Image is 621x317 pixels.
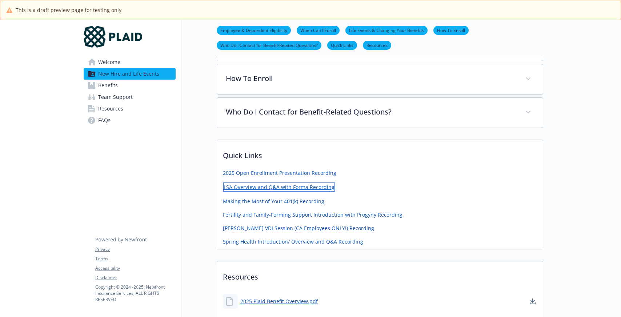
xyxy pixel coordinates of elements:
span: Team Support [98,91,133,103]
a: Spring Health Introduction/ Overview and Q&A Recording [223,238,363,245]
a: Terms [95,256,175,262]
div: Who Do I Contact for Benefit-Related Questions? [217,98,543,128]
p: How To Enroll [226,73,517,84]
a: 2025 Open Enrollment Presentation Recording [223,169,336,177]
a: LSA Overview and Q&A with Forma Recording [223,182,335,192]
a: Team Support [84,91,176,103]
span: Welcome [98,56,120,68]
a: How To Enroll [433,27,469,33]
a: [PERSON_NAME] VDI Session (CA Employees ONLY!) Recording [223,224,374,232]
a: Quick Links [327,41,357,48]
span: FAQs [98,115,111,126]
span: New Hire and Life Events [98,68,159,80]
p: Who Do I Contact for Benefit-Related Questions? [226,107,517,117]
a: Life Events & Changing Your Benefits [345,27,428,33]
a: When Can I Enroll [297,27,340,33]
span: Benefits [98,80,118,91]
a: FAQs [84,115,176,126]
a: Disclaimer [95,274,175,281]
span: Resources [98,103,123,115]
a: Making the Most of Your 401(k) Recording [223,197,324,205]
a: download document [528,297,537,306]
span: This is a draft preview page for testing only [16,6,121,14]
a: Welcome [84,56,176,68]
a: Employee & Dependent Eligibility [217,27,291,33]
p: Resources [217,261,543,288]
a: Who Do I Contact for Benefit-Related Questions? [217,41,321,48]
a: 2025 Plaid Benefit Overview.pdf [240,297,318,305]
p: Copyright © 2024 - 2025 , Newfront Insurance Services, ALL RIGHTS RESERVED [95,284,175,302]
a: Resources [84,103,176,115]
a: Fertility and Family-Forming Support Introduction with Progyny Recording [223,211,402,218]
a: Benefits [84,80,176,91]
div: How To Enroll [217,64,543,94]
p: Quick Links [217,140,543,167]
a: Accessibility [95,265,175,272]
a: New Hire and Life Events [84,68,176,80]
a: Privacy [95,246,175,253]
a: Resources [363,41,391,48]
